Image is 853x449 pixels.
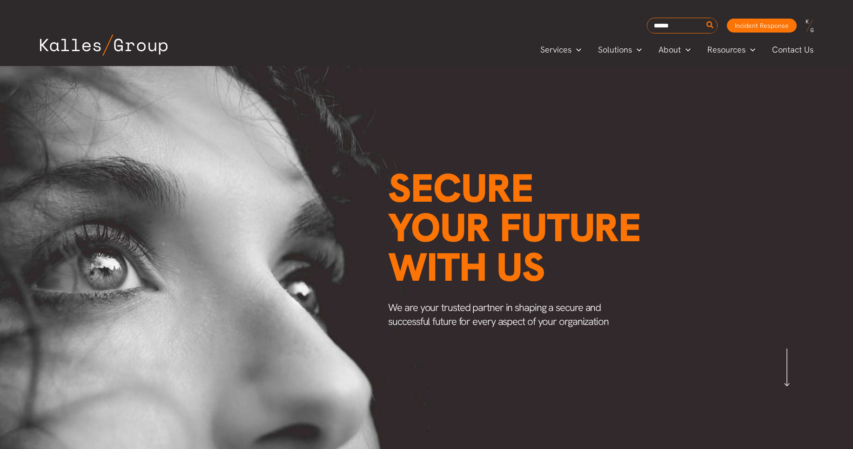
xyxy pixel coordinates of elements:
[746,43,755,57] span: Menu Toggle
[590,43,650,57] a: SolutionsMenu Toggle
[772,43,813,57] span: Contact Us
[727,19,797,33] a: Incident Response
[632,43,642,57] span: Menu Toggle
[388,162,641,293] span: Secure your future with us
[681,43,691,57] span: Menu Toggle
[532,43,590,57] a: ServicesMenu Toggle
[598,43,632,57] span: Solutions
[707,43,746,57] span: Resources
[571,43,581,57] span: Menu Toggle
[699,43,764,57] a: ResourcesMenu Toggle
[532,42,822,57] nav: Primary Site Navigation
[540,43,571,57] span: Services
[40,34,168,56] img: Kalles Group
[388,301,609,328] span: We are your trusted partner in shaping a secure and successful future for every aspect of your or...
[650,43,699,57] a: AboutMenu Toggle
[658,43,681,57] span: About
[705,18,716,33] button: Search
[764,43,823,57] a: Contact Us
